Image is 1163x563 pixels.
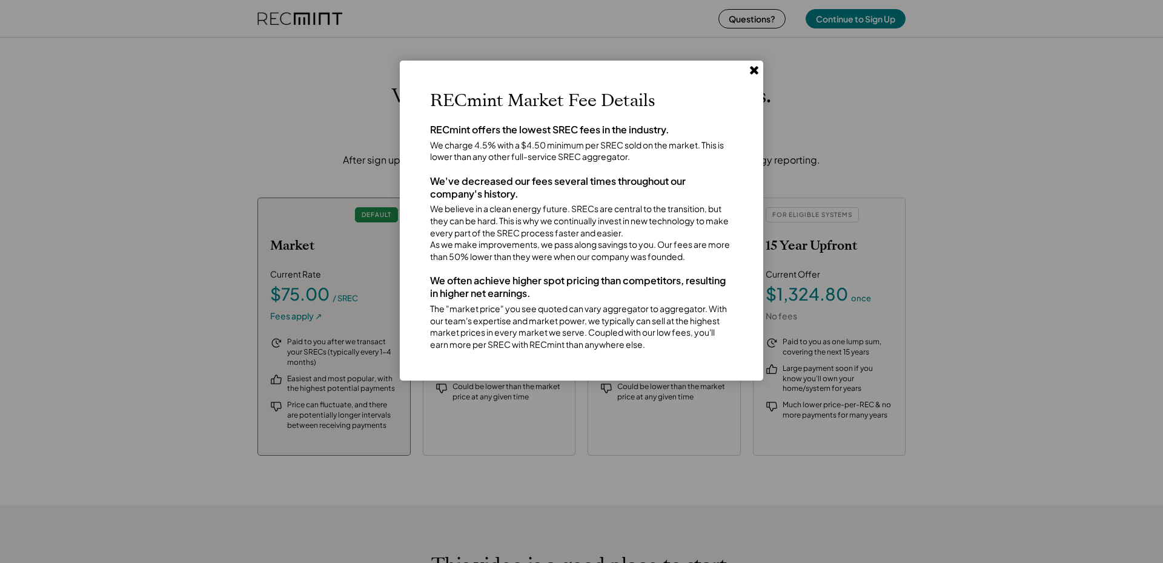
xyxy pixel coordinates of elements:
h2: RECmint Market Fee Details [430,91,733,112]
div: We believe in a clean energy future. SRECs are central to the transition, but they can be hard. T... [430,203,733,262]
div: We charge 4.5% with a $4.50 minimum per SREC sold on the market. This is lower than any other ful... [430,139,733,163]
div: We've decreased our fees several times throughout our company's history. [430,175,733,201]
div: The "market price" you see quoted can vary aggregator to aggregator. With our team's expertise an... [430,303,733,350]
div: RECmint offers the lowest SREC fees in the industry. [430,124,733,136]
div: We often achieve higher spot pricing than competitors, resulting in higher net earnings. [430,275,733,300]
